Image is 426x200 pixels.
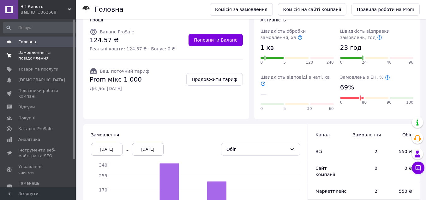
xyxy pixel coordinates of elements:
[261,75,330,86] span: Швидкість відповіді в чаті, хв
[362,60,367,65] span: 24
[362,100,367,105] span: 80
[21,9,76,15] div: Ваш ID: 3362668
[261,106,263,111] span: 0
[18,164,58,175] span: Управління сайтом
[90,75,149,84] span: Prom мікс 1 000
[261,43,274,52] span: 1 хв
[307,106,312,111] span: 30
[261,89,267,98] span: —
[18,180,58,192] span: Гаманець компанії
[390,165,412,171] span: 0 ₴
[315,132,330,137] span: Канал
[283,60,286,65] span: 5
[18,115,35,121] span: Покупці
[18,66,58,72] span: Товари та послуги
[261,29,306,40] span: Швидкість обробки замовлення, хв
[340,75,390,80] span: Замовлень з ЕН, %
[21,4,68,9] span: ЧП Кипоть
[91,132,119,137] span: Замовлення
[90,17,103,22] span: Гроші
[90,36,175,45] span: 124.57 ₴
[278,3,347,16] a: Комісія на сайті компанії
[353,188,377,194] span: 2
[90,46,175,52] span: Реальні кошти: 124.57 ₴ · Бонус: 0 ₴
[18,137,40,142] span: Аналітика
[390,188,412,194] span: 550 ₴
[18,50,58,61] span: Замовлення та повідомлення
[315,189,346,194] span: Маркетплейс
[186,73,243,86] a: Продовжити тариф
[100,29,134,34] span: Баланс ProSale
[226,146,287,153] div: Обіг
[3,22,78,33] input: Пошук
[210,3,273,16] a: Комісія за замовлення
[315,149,322,154] span: Всi
[329,106,333,111] span: 60
[18,77,65,83] span: [DEMOGRAPHIC_DATA]
[340,29,390,40] span: Швидкість відправки замовлень, год
[353,148,377,155] span: 2
[261,17,286,22] span: Активність
[340,60,343,65] span: 0
[132,143,164,156] div: [DATE]
[351,3,420,16] a: Правила роботи на Prom
[18,126,52,132] span: Каталог ProSale
[387,60,392,65] span: 48
[353,165,377,171] span: 0
[91,143,123,156] div: [DATE]
[412,162,424,174] button: Чат з покупцем
[95,6,123,13] h1: Головна
[18,39,36,45] span: Головна
[315,166,335,177] span: Сайт компанії
[18,147,58,159] span: Інструменти веб-майстра та SEO
[387,100,392,105] span: 90
[100,69,149,74] span: Ваш поточний тариф
[390,132,412,138] span: Обіг
[261,60,263,65] span: 0
[340,100,343,105] span: 0
[18,104,35,110] span: Відгуки
[99,163,107,168] tspan: 340
[340,83,354,92] span: 69%
[90,85,149,92] span: Діє до: [DATE]
[283,106,286,111] span: 5
[327,60,334,65] span: 240
[406,100,413,105] span: 100
[99,187,107,192] tspan: 170
[390,148,412,155] span: 550 ₴
[353,132,377,138] span: Замовлення
[340,43,362,52] span: 23 год
[306,60,313,65] span: 120
[99,173,107,178] tspan: 255
[409,60,413,65] span: 96
[18,88,58,99] span: Показники роботи компанії
[189,34,243,46] a: Поповнити Баланс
